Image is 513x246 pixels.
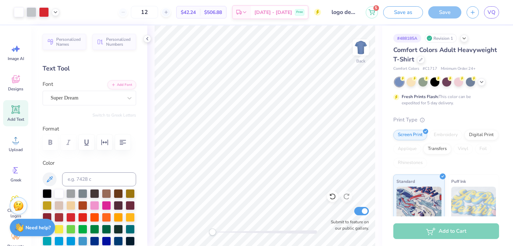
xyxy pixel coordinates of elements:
[326,5,360,19] input: Untitled Design
[464,130,498,140] div: Digital Print
[43,159,136,167] label: Color
[402,94,439,99] strong: Fresh Prints Flash:
[9,147,23,152] span: Upload
[327,219,369,231] label: Submit to feature on our public gallery.
[451,178,466,185] span: Puff Ink
[107,80,136,89] button: Add Font
[131,6,158,18] input: – –
[393,66,419,72] span: Comfort Colors
[4,208,27,219] span: Clipart & logos
[7,117,24,122] span: Add Text
[451,187,496,222] img: Puff Ink
[43,125,136,133] label: Format
[423,144,451,154] div: Transfers
[393,46,497,64] span: Comfort Colors Adult Heavyweight T-Shirt
[393,130,427,140] div: Screen Print
[402,94,488,106] div: This color can be expedited for 5 day delivery.
[204,9,222,16] span: $506.88
[354,40,368,54] img: Back
[56,37,82,47] span: Personalized Names
[8,56,24,61] span: Image AI
[383,6,423,18] button: Save as
[92,112,136,118] button: Switch to Greek Letters
[425,34,457,43] div: Revision 1
[423,66,437,72] span: # C1717
[10,177,21,183] span: Greek
[475,144,491,154] div: Foil
[92,34,136,50] button: Personalized Numbers
[25,224,51,231] strong: Need help?
[393,116,499,124] div: Print Type
[396,187,441,222] img: Standard
[106,37,132,47] span: Personalized Numbers
[296,10,303,15] span: Free
[43,34,86,50] button: Personalized Names
[62,172,136,186] input: e.g. 7428 c
[8,86,23,92] span: Designs
[429,130,462,140] div: Embroidery
[356,58,365,64] div: Back
[254,9,292,16] span: [DATE] - [DATE]
[393,144,421,154] div: Applique
[43,80,53,88] label: Font
[393,158,427,168] div: Rhinestones
[484,6,499,18] a: VQ
[453,144,473,154] div: Vinyl
[393,34,421,43] div: # 488185A
[366,6,378,18] button: 5
[181,9,196,16] span: $42.24
[441,66,476,72] span: Minimum Order: 24 +
[373,5,379,11] span: 5
[43,64,136,73] div: Text Tool
[209,229,216,236] div: Accessibility label
[396,178,415,185] span: Standard
[488,8,496,16] span: VQ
